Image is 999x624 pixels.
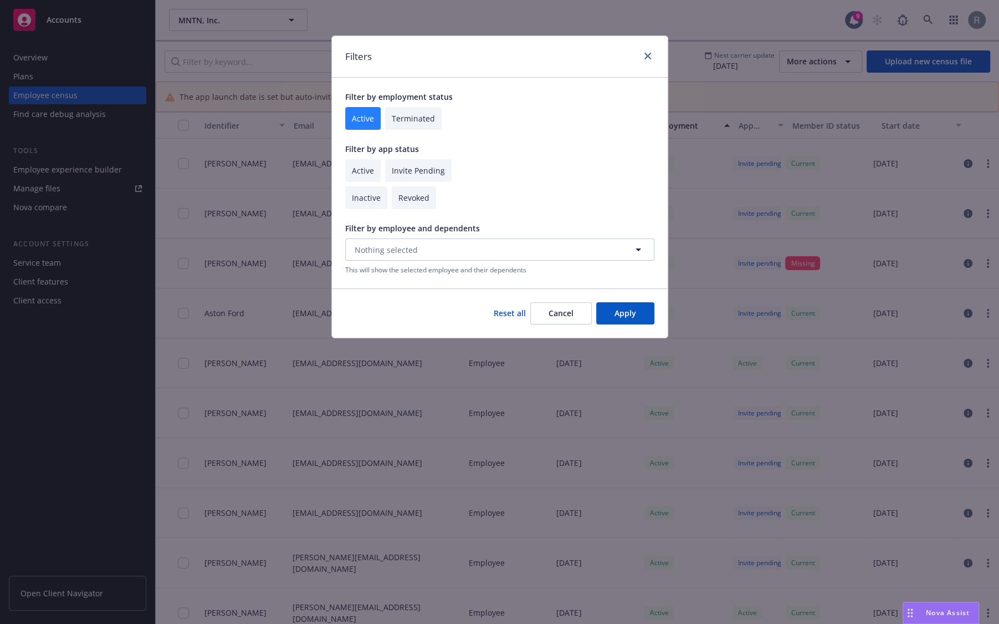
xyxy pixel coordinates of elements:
[345,49,372,64] h1: Filters
[345,143,654,155] p: Filter by app status
[345,222,654,234] p: Filter by employee and dependents
[345,239,654,261] button: Nothing selected
[596,302,654,324] button: Apply
[903,602,979,624] button: Nova Assist
[345,91,654,103] p: Filter by employment status
[926,608,970,617] span: Nova Assist
[345,265,654,275] p: This will show the selected employee and their dependents
[641,49,654,63] a: close
[903,602,917,623] div: Drag to move
[530,302,592,324] button: Cancel
[355,244,418,256] span: Nothing selected
[494,307,526,319] a: Reset all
